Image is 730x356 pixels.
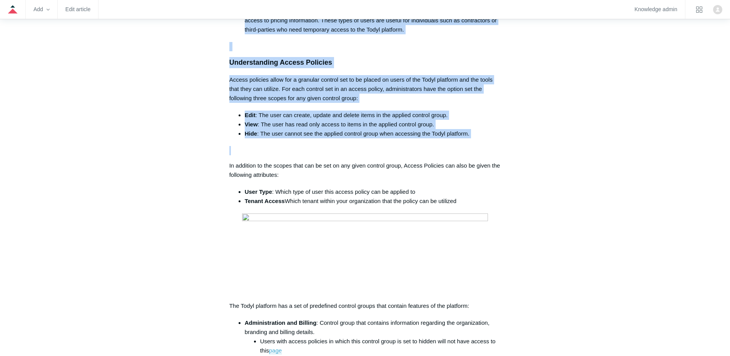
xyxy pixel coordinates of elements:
a: Edit article [65,7,90,12]
strong: User Type [245,188,272,195]
li: : Which type of user this access policy can be applied to [245,187,501,196]
li: : The user has read only access to items in the applied control group. [245,120,501,129]
li: : Control group that contains information regarding the organization, branding and billing details. [245,318,501,355]
a: page [269,347,282,354]
a: Knowledge admin [635,7,677,12]
strong: Edit [245,112,256,118]
li: Which tenant within your organization that the policy can be utilized [245,196,501,206]
img: user avatar [713,5,722,14]
img: 38470404987539 [242,213,488,265]
p: In addition to the scopes that can be set on any given control group, Access Policies can also be... [229,161,501,180]
strong: Tenant Access [245,198,285,204]
li: External/Guest users also have access to the Todyl platform and do have access to pricing informa... [245,7,501,34]
p: The Todyl platform has a set of predefined control groups that contain features of the platform: [229,301,501,311]
zd-hc-trigger: Add [33,7,50,12]
h3: Understanding Access Policies [229,57,501,68]
strong: View [245,121,258,128]
li: Users with access policies in which this control group is set to hidden will not have access to this [260,337,501,355]
li: : The user can create, update and delete items in the applied control group. [245,111,501,120]
li: : The user cannot see the applied control group when accessing the Todyl platform. [245,129,501,138]
strong: Hide [245,130,257,137]
strong: Administration and Billing [245,319,317,326]
zd-hc-trigger: Click your profile icon to open the profile menu [713,5,722,14]
p: Access policies allow for a granular control set to be placed on users of the Todyl platform and ... [229,75,501,103]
